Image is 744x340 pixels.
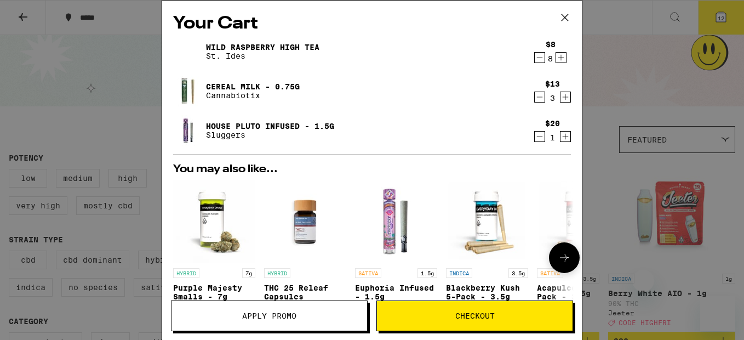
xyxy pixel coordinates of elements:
[534,131,545,142] button: Decrement
[632,270,654,292] iframe: Close message
[534,52,545,63] button: Decrement
[355,268,381,278] p: SATIVA
[508,268,528,278] p: 3.5g
[545,94,560,103] div: 3
[556,52,566,63] button: Increment
[537,284,619,301] p: Acapulco Gold 5-Pack - 3.5g
[173,180,255,316] a: Open page for Purple Majesty Smalls - 7g from Everyday
[455,312,495,320] span: Checkout
[417,268,437,278] p: 1.5g
[446,180,528,263] img: Everyday - Blackberry Kush 5-Pack - 3.5g
[242,268,255,278] p: 7g
[537,180,619,316] a: Open page for Acapulco Gold 5-Pack - 3.5g from Everyday
[206,131,334,139] p: Sluggers
[355,180,437,316] a: Open page for Euphoria Infused - 1.5g from Sluggers
[173,164,571,175] h2: You may also like...
[171,301,368,331] button: Apply Promo
[376,301,573,331] button: Checkout
[264,268,290,278] p: HYBRID
[355,284,437,301] p: Euphoria Infused - 1.5g
[206,122,334,131] a: House Pluto Infused - 1.5g
[545,119,560,128] div: $20
[264,284,346,301] p: THC 25 Releaf Capsules
[173,12,571,36] h2: Your Cart
[206,43,319,52] a: Wild Raspberry High Tea
[537,180,619,263] img: Everyday - Acapulco Gold 5-Pack - 3.5g
[355,180,437,263] img: Sluggers - Euphoria Infused - 1.5g
[173,180,255,263] img: Everyday - Purple Majesty Smalls - 7g
[173,268,199,278] p: HYBRID
[446,284,528,301] p: Blackberry Kush 5-Pack - 3.5g
[206,91,300,100] p: Cannabiotix
[545,80,560,88] div: $13
[173,284,255,301] p: Purple Majesty Smalls - 7g
[545,133,560,142] div: 1
[206,82,300,91] a: Cereal Milk - 0.75g
[534,92,545,103] button: Decrement
[546,40,556,49] div: $8
[446,268,472,278] p: INDICA
[546,54,556,63] div: 8
[537,268,563,278] p: SATIVA
[560,131,571,142] button: Increment
[446,180,528,316] a: Open page for Blackberry Kush 5-Pack - 3.5g from Everyday
[206,52,319,60] p: St. Ides
[173,76,204,106] img: Cereal Milk - 0.75g
[264,180,346,316] a: Open page for THC 25 Releaf Capsules from Papa & Barkley
[242,312,296,320] span: Apply Promo
[264,180,346,263] img: Papa & Barkley - THC 25 Releaf Capsules
[173,115,204,146] img: House Pluto Infused - 1.5g
[173,36,204,67] img: Wild Raspberry High Tea
[560,92,571,103] button: Increment
[700,296,735,331] iframe: Button to launch messaging window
